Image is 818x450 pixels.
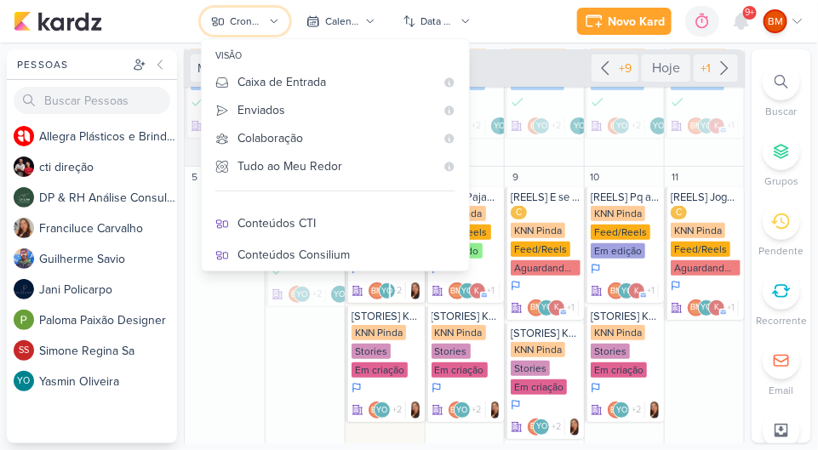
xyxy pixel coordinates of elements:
div: [STORIES] KNN Pinda [432,310,501,323]
div: Beth Monteiro [688,117,705,134]
div: c t i d i r e ç ã o [39,158,177,176]
div: Stories [432,344,471,359]
div: Beth Monteiro [449,402,466,419]
div: knnpinda@gmail.com [708,299,725,316]
span: +2 [471,403,482,417]
div: Yasmin Oliveira [613,402,630,419]
div: Beth Monteiro [688,299,705,316]
p: BM [451,288,463,296]
p: YO [456,407,467,415]
div: D P & R H A n á l i s e C o n s u l t i v a [39,189,177,207]
img: Guilherme Savio [14,248,34,269]
div: Tudo ao Meu Redor [237,157,435,175]
div: Responsável: Yasmin Oliveira [491,117,508,134]
div: A l l e g r a P l á s t i c o s e B r i n d e s P e r s o n a l i z a d o s [39,128,177,145]
div: Responsável: Yasmin Oliveira [570,117,587,134]
span: +1 [565,301,575,315]
div: Caixa de Entrada [237,73,435,91]
div: Colaboradores: Beth Monteiro, Guilherme Savio, Yasmin Oliveira, knnpinda@gmail.com, financeiro.kn... [449,402,486,419]
div: knnpinda@gmail.com [708,117,725,134]
span: +2 [391,403,402,417]
div: P a l o m a P a i x ã o D e s i g n e r [39,311,177,329]
button: Novo Kard [577,8,672,35]
div: Finalizado [591,94,604,111]
div: Em edição [591,243,645,259]
div: Beth Monteiro [449,282,466,299]
p: YO [494,122,505,131]
p: k [634,288,639,296]
p: YO [461,288,472,296]
div: knnpinda@gmail.com [548,299,565,316]
div: G u i l h e r m e S a v i o [39,250,177,268]
button: Caixa de Entrada [202,68,469,96]
img: Franciluce Carvalho [14,218,34,238]
div: 5 [186,168,203,185]
div: Yasmin Oliveira [538,299,555,316]
img: Paloma Paixão Designer [14,310,34,330]
div: 11 [666,168,684,185]
div: Feed/Reels [671,242,730,257]
div: knnpinda@gmail.com [628,282,645,299]
div: Aguardando Cliente [511,260,581,276]
div: Responsável: Franciluce Carvalho [650,402,659,419]
div: Responsável: Yasmin Oliveira [650,117,667,134]
span: +2 [391,284,402,298]
div: Responsável: Yasmin Oliveira [331,286,348,303]
div: Yasmin Oliveira [331,286,348,303]
p: YO [536,122,547,131]
div: Yasmin Oliveira [379,282,396,299]
div: Responsável: Franciluce Carvalho [570,419,579,436]
div: Yasmin Oliveira [698,117,715,134]
div: Yasmin Oliveira [613,117,630,134]
div: Yasmin Oliveira [618,282,635,299]
div: Colaboradores: Beth Monteiro, Guilherme Savio, Yasmin Oliveira, knnpinda@gmail.com, financeiro.kn... [369,402,406,419]
div: Colaboradores: Beth Monteiro, Guilherme Savio, Yasmin Oliveira, knnpinda@gmail.com, financeiro.kn... [528,117,565,134]
div: Simone Regina Sa [14,340,34,361]
div: Beth Monteiro [289,286,306,303]
div: Em Andamento [591,262,601,276]
p: YO [616,407,627,415]
div: Beth Monteiro [528,419,545,436]
div: [STORIES] KNN Pinda [591,310,661,323]
div: Yasmin Oliveira [533,419,550,436]
div: Yasmin Oliveira [491,117,508,134]
div: +9 [615,60,635,77]
div: C [671,206,687,219]
div: Finalizado [511,94,524,111]
p: k [554,304,559,312]
div: 10 [586,168,603,185]
div: Yasmin Oliveira [698,299,715,316]
img: kardz.app [14,11,102,31]
p: BM [291,291,303,299]
div: KNN Pinda [511,223,565,238]
span: +1 [725,301,735,315]
div: Hoje [642,54,690,82]
div: KNN Pinda [432,325,486,340]
div: KNN Pinda [591,325,645,340]
div: Yasmin Oliveira [374,402,391,419]
img: Franciluce Carvalho [411,402,420,419]
div: Stories [511,361,550,376]
span: +2 [630,403,641,417]
div: Em Andamento [511,279,521,293]
div: Conteúdos CTI [237,214,455,232]
p: BM [530,423,542,431]
li: Ctrl + F [752,63,811,119]
div: Beth Monteiro [369,282,386,299]
span: +2 [311,288,322,301]
div: Beth Monteiro [764,9,787,33]
div: Yasmin Oliveira [14,371,34,391]
p: BM [768,14,783,29]
div: Stories [591,344,630,359]
div: Yasmin Oliveira [533,117,550,134]
div: Beth Monteiro [608,117,625,134]
p: BM [530,122,542,131]
div: Em criação [352,362,408,378]
div: Yasmin Oliveira [650,117,667,134]
div: [REELS] Pq a KNN Pinda é a melhor! [591,191,661,204]
div: visão [202,44,469,68]
div: Beth Monteiro [369,402,386,419]
div: Colaboração [237,129,435,147]
div: Em Andamento [352,381,362,395]
div: F r a n c i l u c e C a r v a l h o [39,219,177,237]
